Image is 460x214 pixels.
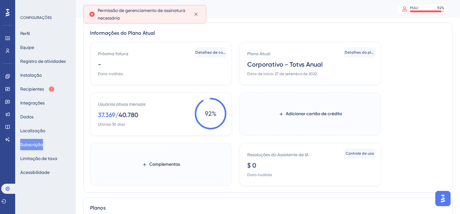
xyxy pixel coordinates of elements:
[98,102,145,107] font: Usuários ativos mensais
[20,153,57,164] button: Limitação de taxa
[195,50,236,55] font: Detalhes de cobrança
[20,139,43,150] button: Subscrição
[20,97,45,109] button: Integrações
[205,110,212,117] font: 92
[20,31,30,36] font: Perfil
[286,111,342,116] font: Adicionar cartão de crédito
[20,156,57,161] font: Limitação de taxa
[212,110,217,117] font: %
[247,72,317,76] font: Data de início: 27 de setembro de 2022
[247,51,270,56] font: Plano Atual
[20,142,43,147] font: Subscrição
[437,6,441,10] font: 92
[98,51,128,56] font: Próxima fatura
[115,111,119,119] font: /
[20,73,42,78] font: Instalação
[90,30,155,36] font: Informações do Plano Atual
[441,6,444,10] font: %
[20,114,34,119] font: Dados
[98,72,123,76] font: Data inválida
[195,47,226,57] button: Detalhes de cobrança
[20,86,44,92] font: Recipientes
[90,205,106,211] font: Planos
[247,61,323,68] font: Corporativo - Totvs Anual
[20,167,50,178] button: Acessibilidade
[346,151,374,156] font: Controle de uso
[98,111,115,119] font: 37.369
[20,83,55,95] button: Recipientes
[20,45,34,50] font: Equipe
[433,189,452,208] iframe: Iniciador do Assistente de IA do UserGuiding
[345,50,378,55] font: Detalhes do plano
[20,100,45,105] font: Integrações
[98,8,185,21] font: Permissão de gerenciamento de assinatura necessária
[98,122,125,127] font: Últimos 30 dias
[410,6,418,10] font: MAU
[20,42,34,53] button: Equipe
[20,111,34,122] button: Dados
[247,162,256,169] font: $ 0
[20,28,30,39] button: Perfil
[20,69,42,81] button: Instalação
[98,61,101,68] font: -
[20,125,45,136] button: Localização
[344,47,376,57] button: Detalhes do plano
[20,128,45,133] font: Localização
[247,152,309,157] font: Resoluções do Assistente de IA
[344,148,376,158] button: Controle de uso
[20,56,66,67] button: Registro de atividades
[132,159,190,170] button: Complementos
[20,170,50,175] font: Acessibilidade
[20,15,52,20] font: CONFIGURAÇÕES
[20,59,66,64] font: Registro de atividades
[149,162,180,167] font: Complementos
[119,111,138,119] font: 40.780
[268,108,352,120] button: Adicionar cartão de crédito
[247,173,272,177] font: Data inválida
